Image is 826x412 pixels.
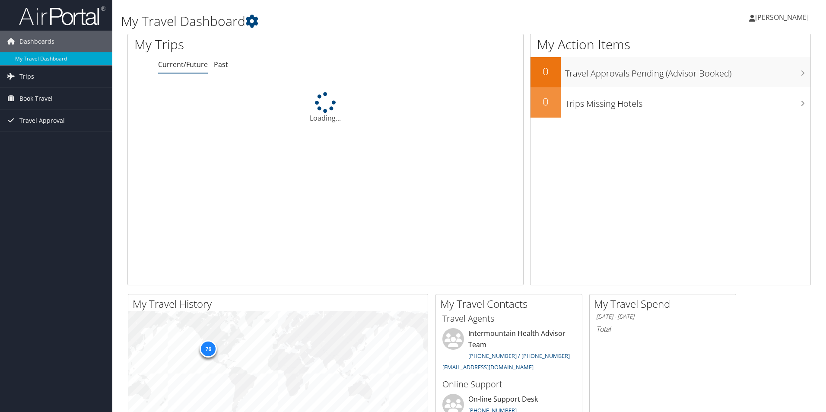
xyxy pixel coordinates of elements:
[158,60,208,69] a: Current/Future
[531,57,810,87] a: 0Travel Approvals Pending (Advisor Booked)
[596,324,729,334] h6: Total
[440,297,582,311] h2: My Travel Contacts
[565,93,810,110] h3: Trips Missing Hotels
[531,94,561,109] h2: 0
[749,4,817,30] a: [PERSON_NAME]
[19,88,53,109] span: Book Travel
[442,313,575,325] h3: Travel Agents
[19,31,54,52] span: Dashboards
[133,297,428,311] h2: My Travel History
[134,35,352,54] h1: My Trips
[200,340,217,358] div: 76
[19,110,65,131] span: Travel Approval
[755,13,809,22] span: [PERSON_NAME]
[19,66,34,87] span: Trips
[468,352,570,360] a: [PHONE_NUMBER] / [PHONE_NUMBER]
[442,363,534,371] a: [EMAIL_ADDRESS][DOMAIN_NAME]
[214,60,228,69] a: Past
[565,63,810,80] h3: Travel Approvals Pending (Advisor Booked)
[128,92,523,123] div: Loading...
[531,87,810,118] a: 0Trips Missing Hotels
[19,6,105,26] img: airportal-logo.png
[121,12,585,30] h1: My Travel Dashboard
[442,378,575,390] h3: Online Support
[596,313,729,321] h6: [DATE] - [DATE]
[594,297,736,311] h2: My Travel Spend
[438,328,580,374] li: Intermountain Health Advisor Team
[531,64,561,79] h2: 0
[531,35,810,54] h1: My Action Items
